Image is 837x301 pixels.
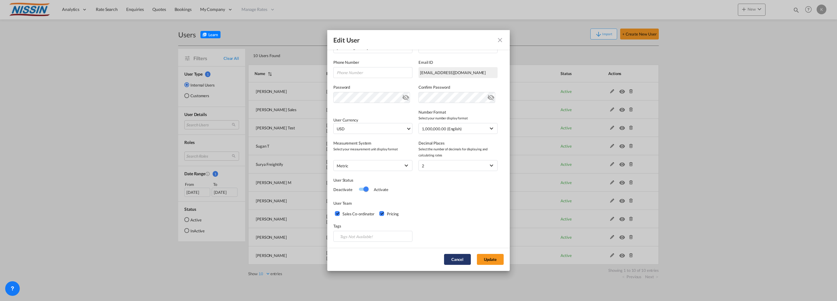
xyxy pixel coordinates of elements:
label: Number Format [418,109,498,115]
md-checkbox: Pricing [379,211,398,217]
md-icon: icon-eye-off [487,93,495,100]
div: kmani@nitusa.com [418,67,498,78]
div: 2 [422,163,424,168]
label: Tags [333,223,412,229]
label: Decimal Places [418,140,498,146]
span: Select the number of decimals for displaying and calculating rates [418,146,498,158]
div: Pricing [387,211,398,217]
md-dialog: General General ... [327,30,510,271]
md-switch: Switch 1 [359,185,368,194]
button: icon-close fg-AAA8AD [494,34,506,46]
button: Cancel [444,254,471,265]
input: Phone Number [333,67,412,78]
div: metric [337,163,348,168]
div: Deactivate [333,186,359,193]
label: Password [333,84,412,90]
div: User Status [333,177,418,183]
button: Update [477,254,504,265]
md-icon: icon-close fg-AAA8AD [496,36,504,44]
div: Activate [368,186,388,193]
label: Confirm Password [418,84,498,90]
label: Email ID [418,59,498,65]
label: Measurement System [333,140,412,146]
div: Edit User [333,36,360,44]
span: USD [337,126,406,132]
md-checkbox: Sales Co-ordinator [335,211,374,217]
span: Select your measurement unit display format [333,146,412,152]
span: Select your number display format [418,115,498,121]
div: User Team [333,200,504,206]
div: 1,000,000.00 (English) [422,126,462,131]
label: Phone Number [333,59,412,65]
md-select: {{(ctrl.parent.createData.viewShipper && !ctrl.parent.createData.user_data.tags) ? 'N/A' :(!ctrl.... [333,231,412,242]
div: Sales Co-ordinator [342,211,374,217]
label: User Currency [333,118,358,122]
md-select: Select Currency: $ USDUnited States Dollar [333,123,412,134]
md-icon: icon-eye-off [402,93,409,100]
